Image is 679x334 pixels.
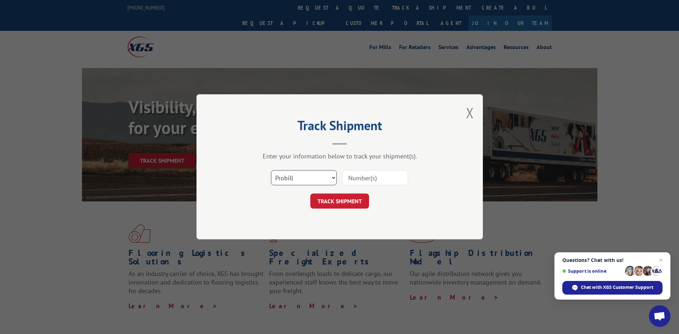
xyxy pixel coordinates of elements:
input: Number(s) [342,171,408,186]
div: Chat with XGS Customer Support [562,281,663,295]
button: TRACK SHIPMENT [310,194,369,209]
div: Open chat [649,305,670,327]
button: Close modal [466,103,474,122]
span: Support is online [562,268,622,274]
h2: Track Shipment [232,120,447,134]
span: Chat with XGS Customer Support [581,284,653,291]
span: Close chat [656,256,665,264]
span: Questions? Chat with us! [562,257,663,263]
div: Enter your information below to track your shipment(s). [232,152,447,161]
